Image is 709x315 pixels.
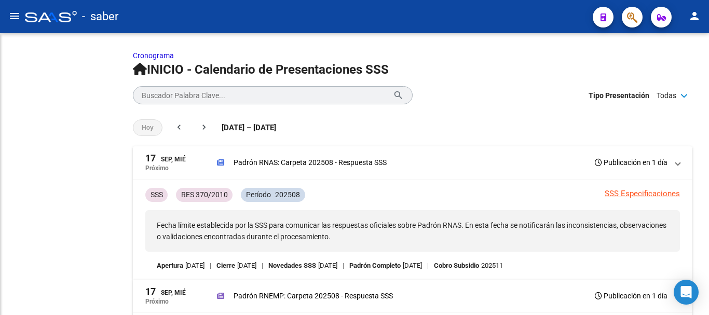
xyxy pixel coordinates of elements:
[8,10,21,22] mat-icon: menu
[181,189,228,200] p: RES 370/2010
[133,180,692,280] div: 17Sep, MiéPróximoPadrón RNAS: Carpeta 202508 - Respuesta SSSPublicación en 1 día
[589,90,649,101] span: Tipo Presentación
[262,260,263,271] span: |
[268,260,316,271] p: Novedades SSS
[481,260,503,271] p: 202511
[210,260,211,271] span: |
[222,122,276,133] span: [DATE] – [DATE]
[237,260,256,271] p: [DATE]
[133,146,692,180] mat-expansion-panel-header: 17Sep, MiéPróximoPadrón RNAS: Carpeta 202508 - Respuesta SSSPublicación en 1 día
[145,154,156,163] span: 17
[595,155,667,170] h3: Publicación en 1 día
[199,122,209,132] mat-icon: chevron_right
[234,157,387,168] p: Padrón RNAS: Carpeta 202508 - Respuesta SSS
[133,51,174,60] a: Cronograma
[133,280,692,313] mat-expansion-panel-header: 17Sep, MiéPróximoPadrón RNEMP: Carpeta 202508 - Respuesta SSSPublicación en 1 día
[674,280,699,305] div: Open Intercom Messenger
[157,260,183,271] p: Apertura
[145,154,186,165] div: Sep, Mié
[246,189,271,200] p: Período
[688,10,701,22] mat-icon: person
[82,5,118,28] span: - saber
[145,287,186,298] div: Sep, Mié
[349,260,401,271] p: Padrón Completo
[343,260,344,271] span: |
[133,119,162,136] button: Hoy
[145,210,680,252] p: Fecha límite establecida por la SSS para comunicar las respuestas oficiales sobre Padrón RNAS. En...
[151,189,163,200] p: SSS
[403,260,422,271] p: [DATE]
[605,189,680,198] a: SSS Especificaciones
[318,260,337,271] p: [DATE]
[275,189,300,200] p: 202508
[145,165,169,172] p: Próximo
[427,260,429,271] span: |
[133,62,389,77] span: INICIO - Calendario de Presentaciones SSS
[174,122,184,132] mat-icon: chevron_left
[216,260,235,271] p: Cierre
[393,89,404,101] mat-icon: search
[145,287,156,296] span: 17
[434,260,479,271] p: Cobro Subsidio
[595,289,667,303] h3: Publicación en 1 día
[657,90,676,101] span: Todas
[145,298,169,305] p: Próximo
[234,290,393,302] p: Padrón RNEMP: Carpeta 202508 - Respuesta SSS
[185,260,204,271] p: [DATE]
